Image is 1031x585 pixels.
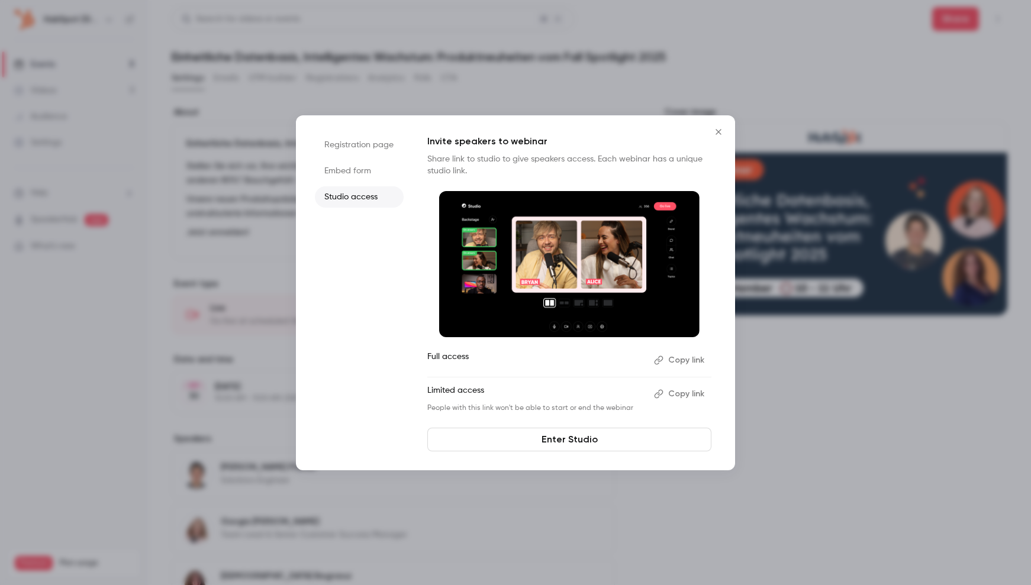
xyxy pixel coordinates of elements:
button: Copy link [649,384,711,403]
a: Enter Studio [427,428,711,451]
p: People with this link won't be able to start or end the webinar [427,403,645,413]
p: Share link to studio to give speakers access. Each webinar has a unique studio link. [427,153,711,177]
button: Copy link [649,351,711,370]
li: Embed form [315,160,404,182]
li: Studio access [315,186,404,208]
p: Invite speakers to webinar [427,134,711,148]
img: Invite speakers to webinar [439,191,700,338]
li: Registration page [315,134,404,156]
p: Limited access [427,384,645,403]
p: Full access [427,351,645,370]
button: Close [707,120,730,144]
